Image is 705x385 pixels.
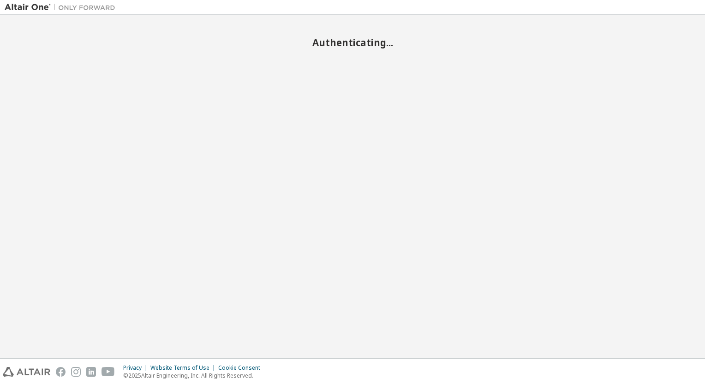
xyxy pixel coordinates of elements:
[150,364,218,372] div: Website Terms of Use
[123,364,150,372] div: Privacy
[218,364,266,372] div: Cookie Consent
[3,367,50,377] img: altair_logo.svg
[56,367,66,377] img: facebook.svg
[102,367,115,377] img: youtube.svg
[5,3,120,12] img: Altair One
[86,367,96,377] img: linkedin.svg
[123,372,266,379] p: © 2025 Altair Engineering, Inc. All Rights Reserved.
[5,36,700,48] h2: Authenticating...
[71,367,81,377] img: instagram.svg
